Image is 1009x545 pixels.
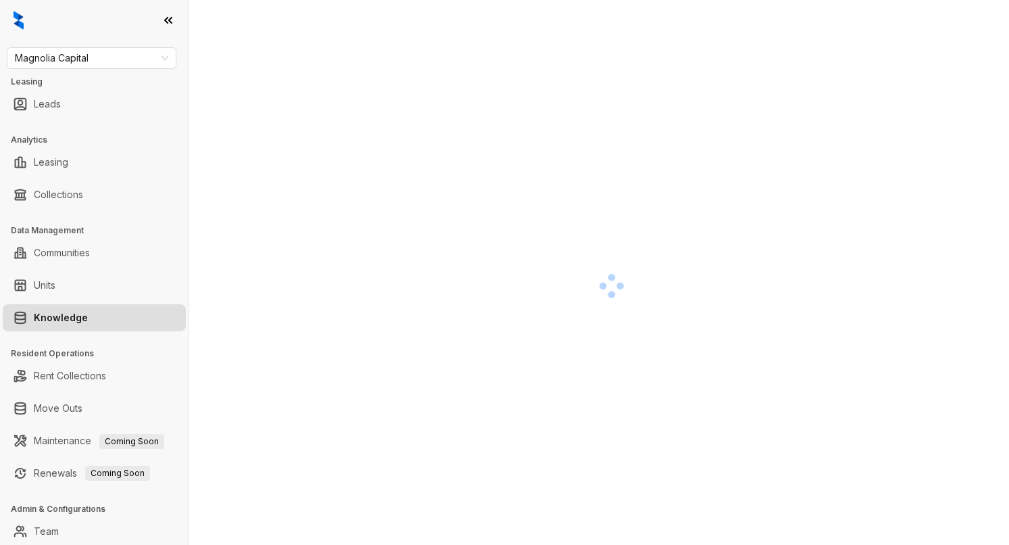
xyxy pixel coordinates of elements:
a: Leads [34,91,61,118]
h3: Leasing [11,76,189,88]
li: Communities [3,239,186,266]
li: Maintenance [3,427,186,454]
li: Leasing [3,149,186,176]
span: Magnolia Capital [15,48,168,68]
a: Communities [34,239,90,266]
li: Team [3,518,186,545]
a: Leasing [34,149,68,176]
span: Coming Soon [85,466,150,481]
a: Rent Collections [34,362,106,389]
li: Rent Collections [3,362,186,389]
h3: Data Management [11,224,189,237]
li: Renewals [3,460,186,487]
a: RenewalsComing Soon [34,460,150,487]
a: Collections [34,181,83,208]
li: Units [3,272,186,299]
span: Coming Soon [99,434,164,449]
h3: Resident Operations [11,348,189,360]
li: Knowledge [3,304,186,331]
a: Team [34,518,59,545]
a: Knowledge [34,304,88,331]
h3: Admin & Configurations [11,503,189,515]
li: Collections [3,181,186,208]
a: Move Outs [34,395,82,422]
img: logo [14,11,24,30]
h3: Analytics [11,134,189,146]
a: Units [34,272,55,299]
li: Leads [3,91,186,118]
li: Move Outs [3,395,186,422]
